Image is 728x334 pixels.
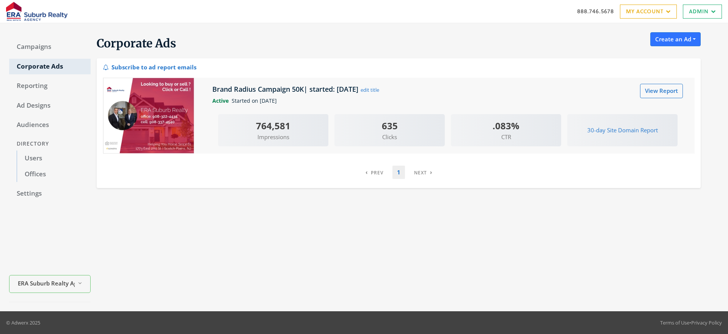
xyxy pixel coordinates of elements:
[334,119,445,133] div: 635
[9,78,91,94] a: Reporting
[9,117,91,133] a: Audiences
[218,119,328,133] div: 764,581
[691,319,722,326] a: Privacy Policy
[361,166,437,179] nav: pagination
[683,5,722,19] a: Admin
[360,86,380,94] button: edit title
[640,84,683,98] a: View Report
[207,97,689,105] div: Started on [DATE]
[97,36,176,50] span: Corporate Ads
[103,61,196,72] div: Subscribe to ad report emails
[392,166,405,179] a: 1
[334,133,445,141] span: Clicks
[9,59,91,75] a: Corporate Ads
[451,119,561,133] div: .083%
[212,97,232,104] span: Active
[9,39,91,55] a: Campaigns
[9,186,91,202] a: Settings
[18,279,75,288] span: ERA Suburb Realty Agency
[17,166,91,182] a: Offices
[620,5,677,19] a: My Account
[103,78,194,154] img: Brand Radius Campaign 50K| started: 2024-10-28
[9,275,91,293] button: ERA Suburb Realty Agency
[212,85,360,94] h5: Brand Radius Campaign 50K| started: [DATE]
[218,133,328,141] span: Impressions
[660,319,689,326] a: Terms of Use
[6,2,67,21] img: Adwerx
[17,151,91,166] a: Users
[650,32,701,46] button: Create an Ad
[9,98,91,114] a: Ad Designs
[582,123,663,137] button: 30-day Site Domain Report
[6,319,40,326] p: © Adwerx 2025
[451,133,561,141] span: CTR
[577,7,614,15] a: 888.746.5678
[9,137,91,151] div: Directory
[660,319,722,326] div: •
